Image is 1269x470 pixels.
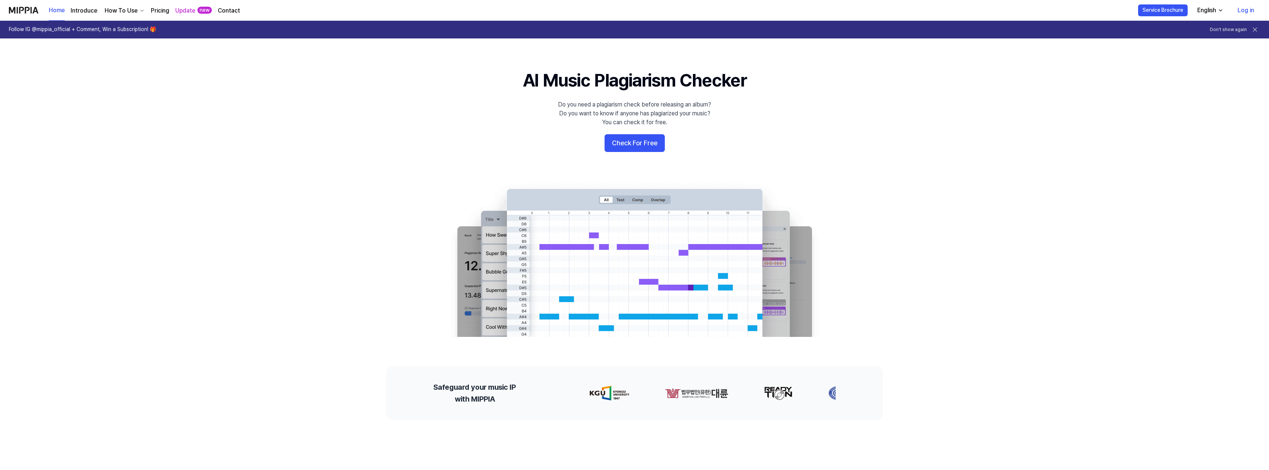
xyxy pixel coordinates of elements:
img: partner-logo-2 [763,386,792,400]
h1: AI Music Plagiarism Checker [523,68,747,93]
img: partner-logo-1 [664,386,728,400]
a: Home [49,0,65,21]
img: partner-logo-0 [589,386,629,400]
img: partner-logo-3 [828,386,850,400]
button: Service Brochure [1138,4,1188,16]
a: Contact [218,6,240,15]
button: Don't show again [1210,27,1247,33]
div: Do you need a plagiarism check before releasing an album? Do you want to know if anyone has plagi... [558,100,711,127]
a: Introduce [71,6,97,15]
div: How To Use [103,6,139,15]
img: main Image [442,182,827,337]
h1: Follow IG @mippia_official + Comment, Win a Subscription! 🎁 [9,26,156,33]
button: Check For Free [605,134,665,152]
a: Pricing [151,6,169,15]
h2: Safeguard your music IP with MIPPIA [433,381,516,405]
button: English [1191,3,1228,18]
div: English [1196,6,1218,15]
a: Update [175,6,195,15]
button: How To Use [103,6,145,15]
div: new [197,7,212,14]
